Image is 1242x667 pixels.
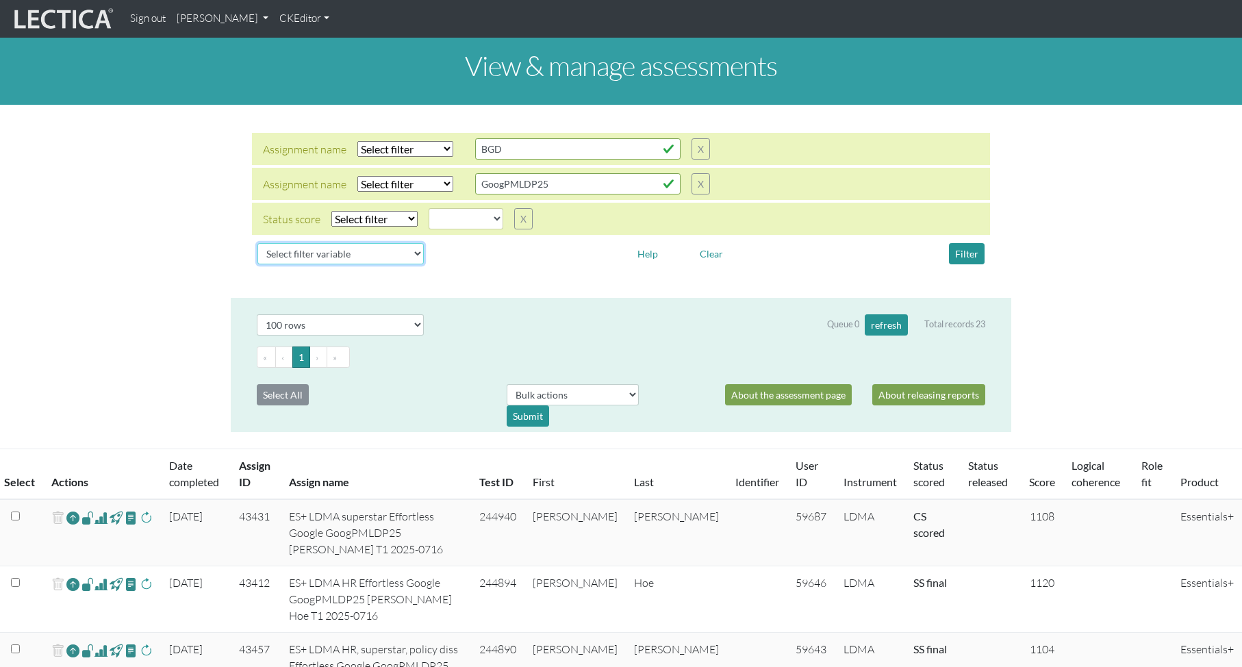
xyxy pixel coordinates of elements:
[835,566,905,633] td: LDMA
[43,449,161,500] th: Actions
[524,566,626,633] td: [PERSON_NAME]
[507,405,549,427] div: Submit
[263,176,346,192] div: Assignment name
[94,576,107,592] span: Analyst score
[692,138,710,160] button: X
[844,475,897,488] a: Instrument
[231,449,281,500] th: Assign ID
[66,508,79,528] a: Reopen
[110,509,123,525] span: view
[125,509,138,525] span: view
[1029,475,1055,488] a: Score
[161,499,231,566] td: [DATE]
[94,642,107,659] span: Analyst score
[514,208,533,229] button: X
[835,499,905,566] td: LDMA
[140,509,153,526] span: rescore
[51,575,64,594] span: delete
[263,141,346,158] div: Assignment name
[169,459,219,488] a: Date completed
[171,5,274,32] a: [PERSON_NAME]
[11,6,114,32] img: lecticalive
[735,475,779,488] a: Identifier
[66,641,79,661] a: Reopen
[81,576,94,592] span: view
[626,499,727,566] td: [PERSON_NAME]
[865,314,908,336] button: refresh
[634,475,654,488] a: Last
[140,576,153,592] span: rescore
[471,499,524,566] td: 244940
[281,566,471,633] td: ES+ LDMA HR Effortless Google GoogPMLDP25 [PERSON_NAME] Hoe T1 2025-0716
[1141,459,1163,488] a: Role fit
[263,211,320,227] div: Status score
[1030,576,1054,590] span: 1120
[110,576,123,592] span: view
[827,314,985,336] div: Queue 0 Total records 23
[471,449,524,500] th: Test ID
[1030,509,1054,523] span: 1108
[913,642,947,655] a: Completed = assessment has been completed; CS scored = assessment has been CLAS scored; LS scored...
[81,642,94,658] span: view
[787,499,835,566] td: 59687
[1030,642,1054,656] span: 1104
[66,575,79,594] a: Reopen
[231,566,281,633] td: 43412
[274,5,335,32] a: CKEditor
[110,642,123,658] span: view
[94,509,107,526] span: Analyst score
[968,459,1008,488] a: Status released
[631,243,664,264] button: Help
[913,576,947,589] a: Completed = assessment has been completed; CS scored = assessment has been CLAS scored; LS scored...
[140,642,153,659] span: rescore
[125,642,138,658] span: view
[292,347,310,368] button: Go to page 1
[796,459,818,488] a: User ID
[281,449,471,500] th: Assign name
[51,508,64,528] span: delete
[631,246,664,259] a: Help
[1172,566,1242,633] td: Essentials+
[231,499,281,566] td: 43431
[949,243,985,264] button: Filter
[471,566,524,633] td: 244894
[787,566,835,633] td: 59646
[694,243,729,264] button: Clear
[161,566,231,633] td: [DATE]
[1072,459,1120,488] a: Logical coherence
[257,347,985,368] ul: Pagination
[125,576,138,592] span: view
[725,384,852,405] a: About the assessment page
[1172,499,1242,566] td: Essentials+
[913,459,945,488] a: Status scored
[281,499,471,566] td: ES+ LDMA superstar Effortless Google GoogPMLDP25 [PERSON_NAME] T1 2025-0716
[692,173,710,194] button: X
[1180,475,1219,488] a: Product
[257,384,309,405] button: Select All
[533,475,555,488] a: First
[125,5,171,32] a: Sign out
[872,384,985,405] a: About releasing reports
[524,499,626,566] td: [PERSON_NAME]
[626,566,727,633] td: Hoe
[51,641,64,661] span: delete
[913,509,945,539] a: Completed = assessment has been completed; CS scored = assessment has been CLAS scored; LS scored...
[81,509,94,525] span: view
